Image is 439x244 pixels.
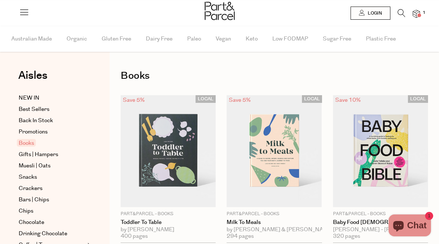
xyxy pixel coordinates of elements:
a: Crackers [19,184,85,193]
a: 1 [413,10,420,18]
a: Snacks [19,173,85,182]
span: Snacks [19,173,37,182]
a: NEW IN [19,94,85,102]
span: Gifts | Hampers [19,150,58,159]
span: Crackers [19,184,42,193]
a: Gifts | Hampers [19,150,85,159]
a: Toddler to Table [121,219,216,226]
div: by [PERSON_NAME] [121,226,216,233]
a: Aisles [18,70,48,88]
inbox-online-store-chat: Shopify online store chat [386,214,433,238]
a: Back In Stock [19,116,85,125]
span: Aisles [18,67,48,84]
span: Muesli | Oats [19,162,50,170]
img: Milk to Meals [227,95,322,207]
a: Baby Food [DEMOGRAPHIC_DATA] [333,219,428,226]
h1: Books [121,67,428,84]
span: Keto [246,26,258,52]
div: by [PERSON_NAME] & [PERSON_NAME] [227,226,322,233]
span: 320 pages [333,233,360,240]
span: NEW IN [19,94,39,102]
div: Save 5% [121,95,147,105]
p: Part&Parcel - Books [121,211,216,217]
span: Gluten Free [102,26,131,52]
a: Books [19,139,85,148]
span: 400 pages [121,233,148,240]
a: Bars | Chips [19,195,85,204]
div: [PERSON_NAME] - [PERSON_NAME] & [PERSON_NAME] [333,226,428,233]
div: Save 10% [333,95,363,105]
a: Milk to Meals [227,219,322,226]
span: Low FODMAP [272,26,308,52]
a: Promotions [19,128,85,136]
span: LOCAL [196,95,216,103]
div: Save 5% [227,95,253,105]
a: Login [351,7,390,20]
span: LOCAL [408,95,428,103]
a: Chips [19,207,85,216]
a: Best Sellers [19,105,85,114]
span: Bars | Chips [19,195,49,204]
span: Organic [67,26,87,52]
a: Chocolate [19,218,85,227]
span: Sugar Free [323,26,351,52]
span: Chocolate [19,218,44,227]
a: Muesli | Oats [19,162,85,170]
span: Books [17,139,36,147]
span: Dairy Free [146,26,173,52]
span: Chips [19,207,33,216]
span: Back In Stock [19,116,53,125]
img: Part&Parcel [205,2,235,20]
p: Part&Parcel - Books [333,211,428,217]
a: Drinking Chocolate [19,229,85,238]
span: Drinking Chocolate [19,229,67,238]
img: Baby Food Bible [333,95,428,207]
span: Vegan [216,26,231,52]
span: LOCAL [302,95,322,103]
span: Best Sellers [19,105,49,114]
span: Login [366,10,382,16]
img: Toddler to Table [121,95,216,207]
span: 1 [421,9,427,16]
span: Paleo [187,26,201,52]
span: Promotions [19,128,48,136]
p: Part&Parcel - Books [227,211,322,217]
span: 294 pages [227,233,254,240]
span: Australian Made [11,26,52,52]
span: Plastic Free [366,26,396,52]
